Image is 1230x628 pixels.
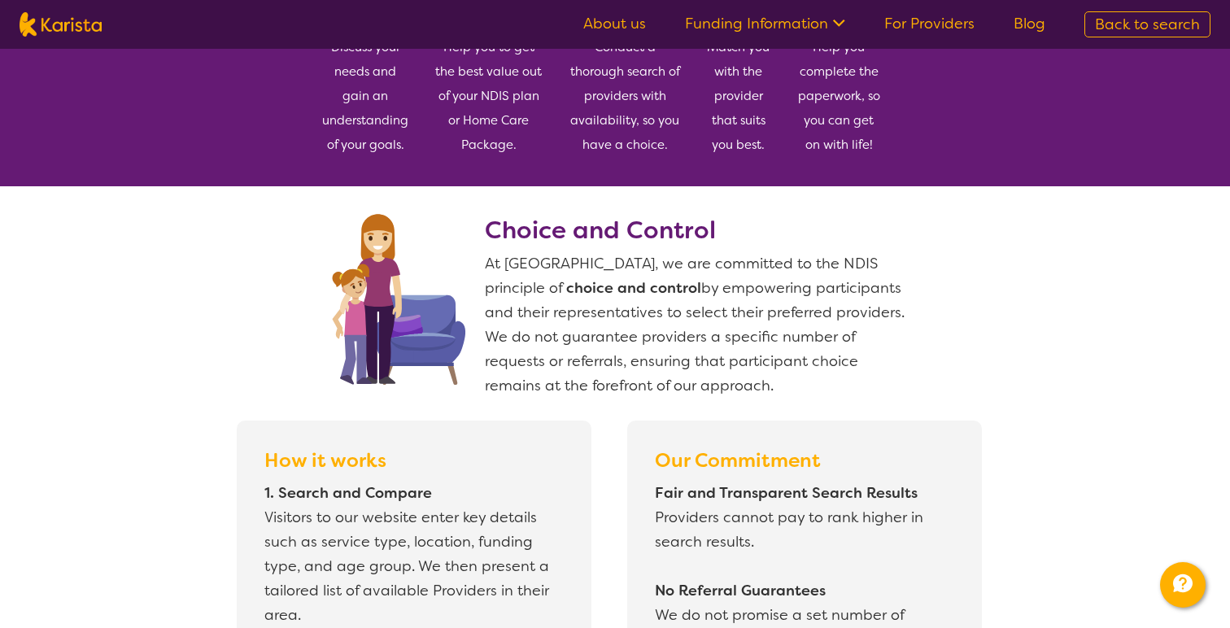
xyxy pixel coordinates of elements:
[1095,15,1200,34] span: Back to search
[264,483,432,503] b: 1. Search and Compare
[583,14,646,33] a: About us
[707,3,770,157] div: Match you with the provider that suits you best.
[485,216,908,245] h2: Choice and Control
[569,3,680,157] div: Conduct a thorough search of providers with availability, so you have a choice.
[264,447,386,473] b: How it works
[884,14,975,33] a: For Providers
[655,581,826,600] b: No Referral Guarantees
[322,3,408,157] div: Discuss your needs and gain an understanding of your goals.
[1084,11,1210,37] a: Back to search
[434,3,543,157] div: Help you to get the best value out of your NDIS plan or Home Care Package.
[655,447,821,473] b: Our Commitment
[1160,562,1206,608] button: Channel Menu
[796,3,882,157] div: Help you complete the paperwork, so you can get on with life!
[485,254,905,395] span: At [GEOGRAPHIC_DATA], we are committed to the NDIS principle of by empowering participants and th...
[1014,14,1045,33] a: Blog
[20,12,102,37] img: Karista logo
[685,14,845,33] a: Funding Information
[566,278,701,298] b: choice and control
[655,483,918,503] b: Fair and Transparent Search Results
